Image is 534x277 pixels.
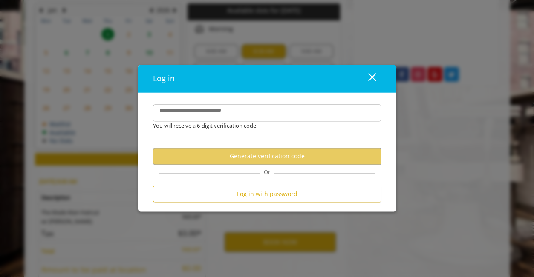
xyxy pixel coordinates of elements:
div: You will receive a 6-digit verification code. [147,122,375,131]
button: close dialog [352,70,381,87]
button: Log in with password [153,186,381,202]
button: Generate verification code [153,148,381,165]
span: Log in [153,74,175,84]
div: close dialog [358,72,375,85]
span: Or [260,168,274,176]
